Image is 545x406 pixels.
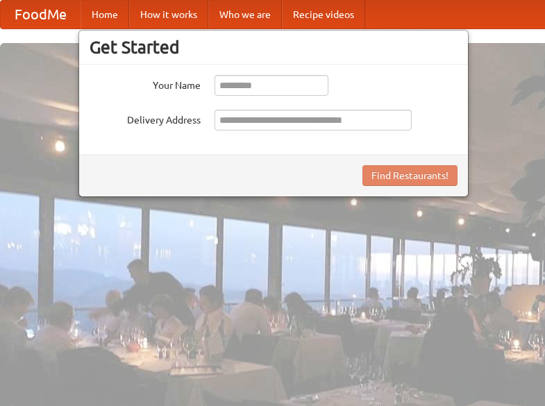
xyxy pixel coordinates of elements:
[362,165,458,186] button: Find Restaurants!
[90,37,458,58] h3: Get Started
[90,75,201,92] label: Your Name
[129,1,208,28] a: How it works
[1,1,81,28] a: FoodMe
[81,1,129,28] a: Home
[282,1,365,28] a: Recipe videos
[90,110,201,127] label: Delivery Address
[208,1,282,28] a: Who we are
